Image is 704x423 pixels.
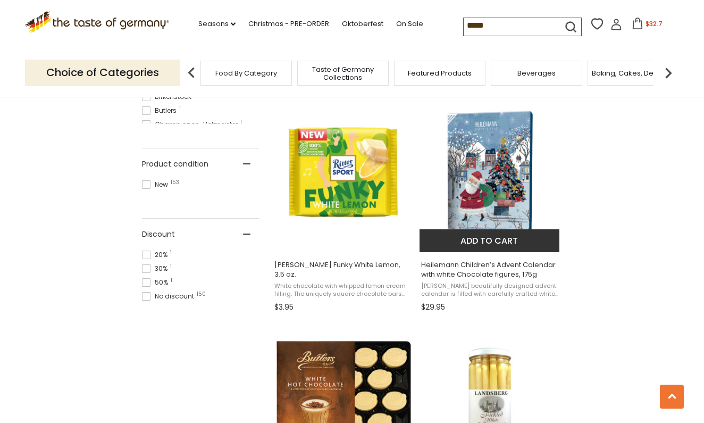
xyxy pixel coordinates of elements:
[420,229,559,252] button: Add to cart
[624,18,669,34] button: $32.7
[142,229,175,240] span: Discount
[420,93,560,316] a: Heilemann Children’s Advent Calendar with white Chocolate figures, 175g
[274,282,412,298] span: White chocolate with whipped lemon cream filling. The uniquely square chocolate bars under the [P...
[273,102,414,243] img: Ritter Funky White Lemon
[181,62,202,84] img: previous arrow
[408,69,472,77] a: Featured Products
[171,278,172,283] span: 1
[142,292,197,301] span: No discount
[658,62,679,84] img: next arrow
[421,302,445,313] span: $29.95
[646,19,663,28] span: $32.7
[142,120,241,129] span: Champignon-Hofmeister
[142,278,171,287] span: 50%
[142,106,180,115] span: Butlers
[171,180,179,185] span: 153
[592,69,674,77] a: Baking, Cakes, Desserts
[420,102,560,243] img: Heilemann Children Advent Calendar with white Chocolate Figures
[396,18,423,30] a: On Sale
[25,60,180,86] p: Choice of Categories
[215,69,277,77] a: Food By Category
[274,260,412,279] span: [PERSON_NAME] Funky White Lemon, 3.5 oz.
[240,120,242,125] span: 1
[179,106,181,111] span: 1
[142,159,208,170] span: Product condition
[170,250,172,255] span: 1
[194,92,198,97] span: 2
[421,282,559,298] span: [PERSON_NAME] beautifully designed advent calendar is filled with carefully crafted white chocola...
[517,69,556,77] a: Beverages
[300,65,385,81] a: Taste of Germany Collections
[198,18,236,30] a: Seasons
[421,260,559,279] span: Heilemann Children’s Advent Calendar with white Chocolate figures, 175g
[142,250,171,260] span: 20%
[274,302,294,313] span: $3.95
[142,264,171,273] span: 30%
[273,93,414,316] a: Ritter Funky White Lemon, 3.5 oz.
[142,180,171,189] span: New
[170,264,172,269] span: 1
[342,18,383,30] a: Oktoberfest
[248,18,329,30] a: Christmas - PRE-ORDER
[197,292,206,297] span: 150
